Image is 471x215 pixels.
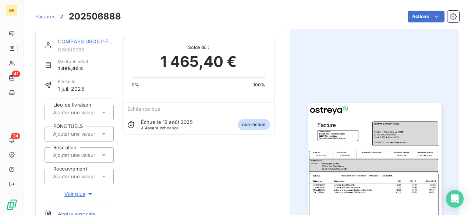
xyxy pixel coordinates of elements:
input: Ajouter une valeur [52,152,126,158]
span: Voir plus [64,190,94,198]
span: 0% [132,82,139,88]
span: Échue le 15 août 2025 [141,119,193,125]
div: GR [6,4,18,16]
span: J-4 [141,125,148,130]
span: GW00308A [58,47,114,53]
span: Factures [35,14,56,19]
span: Émise le [58,78,84,85]
span: Échéance due [127,106,161,112]
span: Solde dû : [132,44,266,51]
span: 100% [253,82,266,88]
span: 1 465,40 € [160,51,237,73]
span: non-échue [238,119,270,130]
input: Ajouter une valeur [52,109,126,116]
span: 1 juil. 2025 [58,85,84,93]
span: 41 [12,71,20,77]
span: Montant initial [58,58,88,65]
a: 41 [6,72,17,84]
button: Voir plus [45,190,114,198]
button: Actions [408,11,445,22]
span: 24 [11,133,20,139]
a: Factures [35,13,56,20]
input: Ajouter une valeur [52,130,126,137]
h3: 202506888 [69,10,121,23]
span: 1 465,40 € [58,65,88,72]
input: Ajouter une valeur [52,173,126,180]
div: Open Intercom Messenger [446,190,464,208]
span: avant échéance [141,126,179,130]
a: COMPASS GROUP France [58,38,122,44]
img: Logo LeanPay [6,199,18,211]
